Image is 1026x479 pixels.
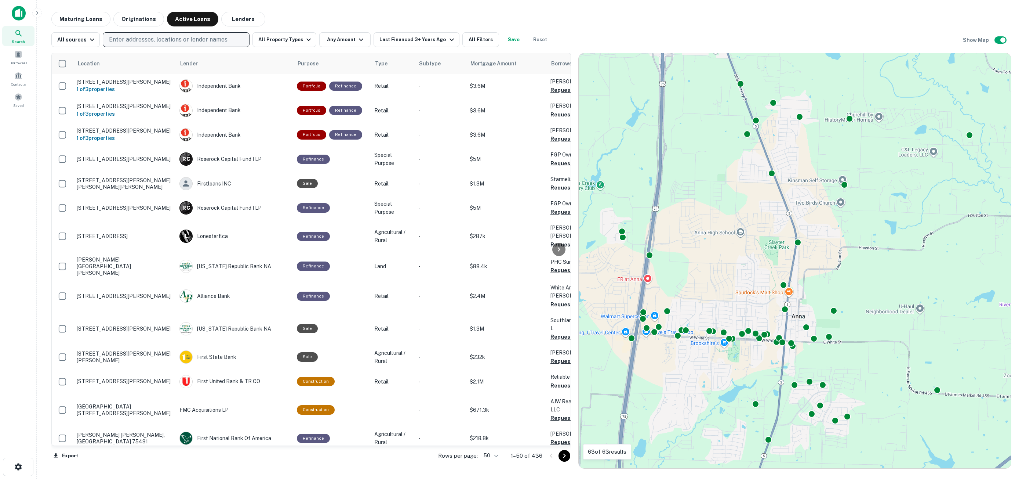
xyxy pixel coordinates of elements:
p: Agricultural / Rural [374,228,411,244]
button: Request Borrower Info [550,134,610,143]
p: 63 of 63 results [588,447,626,456]
span: Borrower [551,59,574,68]
div: This loan purpose was for refinancing [297,434,330,443]
div: This is a portfolio loan with 3 properties [297,106,326,115]
button: Request Borrower Info [550,381,610,390]
a: Search [2,26,34,46]
p: [PERSON_NAME][GEOGRAPHIC_DATA][PERSON_NAME] [77,256,172,277]
button: All Property Types [252,32,316,47]
p: - [418,232,462,240]
p: [PERSON_NAME] [PERSON_NAME] [550,224,624,240]
span: Saved [13,102,24,108]
p: [STREET_ADDRESS][PERSON_NAME] [77,293,172,299]
div: Independent Bank [179,104,290,117]
span: Contacts [11,81,26,87]
button: Export [51,450,80,461]
span: Mortgage Amount [470,59,526,68]
p: Retail [374,82,411,90]
button: Lenders [221,12,265,26]
h6: 1 of 3 properties [77,134,172,142]
p: Starmelissa LLC [550,175,624,183]
button: Request Borrower Info [550,110,610,119]
p: FGP Owner LLC [550,151,624,159]
p: - [418,180,462,188]
p: - [418,155,462,163]
p: - [418,406,462,414]
div: Independent Bank [179,128,290,141]
p: $1.3M [470,325,543,333]
p: $232k [470,353,543,361]
div: This loan purpose was for refinancing [297,262,330,271]
a: Borrowers [2,47,34,67]
p: - [418,378,462,386]
div: Sale [297,352,318,361]
div: This is a portfolio loan with 3 properties [297,82,326,91]
p: [GEOGRAPHIC_DATA][STREET_ADDRESS][PERSON_NAME] [77,403,172,417]
div: Firstloans INC [179,177,290,190]
p: - [418,107,462,115]
p: $2.1M [470,378,543,386]
span: Purpose [298,59,328,68]
img: picture [180,351,192,363]
button: Request Borrower Info [550,357,610,365]
p: Agricultural / Rural [374,430,411,446]
p: [STREET_ADDRESS][PERSON_NAME] [77,127,172,134]
th: Location [73,53,176,74]
div: All sources [57,35,97,44]
p: $218.8k [470,434,543,442]
div: Sale [297,179,318,188]
button: Reset [528,32,552,47]
p: - [418,204,462,212]
p: [STREET_ADDRESS][PERSON_NAME][PERSON_NAME][PERSON_NAME] [77,177,172,190]
button: Go to next page [559,450,570,462]
p: [STREET_ADDRESS][PERSON_NAME][PERSON_NAME] [77,350,172,364]
p: 1–50 of 436 [511,451,542,460]
p: [STREET_ADDRESS][PERSON_NAME] [77,325,172,332]
button: Enter addresses, locations or lender names [103,32,250,47]
button: Request Borrower Info [550,266,610,275]
p: FMC Acquisitions LP [179,406,290,414]
div: [US_STATE] Republic Bank NA [179,260,290,273]
p: PHC Sunrise Properties LP [550,258,624,266]
p: Retail [374,378,411,386]
h6: 1 of 3 properties [77,85,172,93]
p: Retail [374,292,411,300]
p: R C [182,155,190,163]
img: picture [180,80,192,92]
div: First State Bank [179,350,290,364]
p: Special Purpose [374,151,411,167]
p: $5M [470,204,543,212]
p: $2.4M [470,292,543,300]
div: This loan purpose was for refinancing [297,203,330,212]
p: - [418,82,462,90]
p: Retail [374,180,411,188]
a: Contacts [2,69,34,89]
p: $3.6M [470,82,543,90]
p: [PERSON_NAME] [550,349,624,357]
p: $3.6M [470,107,543,115]
button: All Filters [462,32,499,47]
p: Retail [374,131,411,139]
button: Request Borrower Info [550,159,610,168]
iframe: Chat Widget [989,420,1026,455]
button: Request Borrower Info [550,414,610,422]
p: Enter addresses, locations or lender names [109,35,228,44]
div: This loan purpose was for refinancing [329,82,362,91]
p: R C [182,204,190,212]
th: Subtype [415,53,466,74]
div: This loan purpose was for refinancing [297,292,330,301]
p: Retail [374,325,411,333]
div: Alliance Bank [179,289,290,303]
a: Saved [2,90,34,110]
p: [STREET_ADDRESS] [77,233,172,239]
button: Active Loans [167,12,218,26]
p: [PERSON_NAME] [550,430,624,438]
div: Independent Bank [179,79,290,93]
p: $671.3k [470,406,543,414]
h6: 1 of 3 properties [77,110,172,118]
p: [PERSON_NAME] Interests LP [550,126,624,134]
img: picture [180,432,192,444]
p: $287k [470,232,543,240]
